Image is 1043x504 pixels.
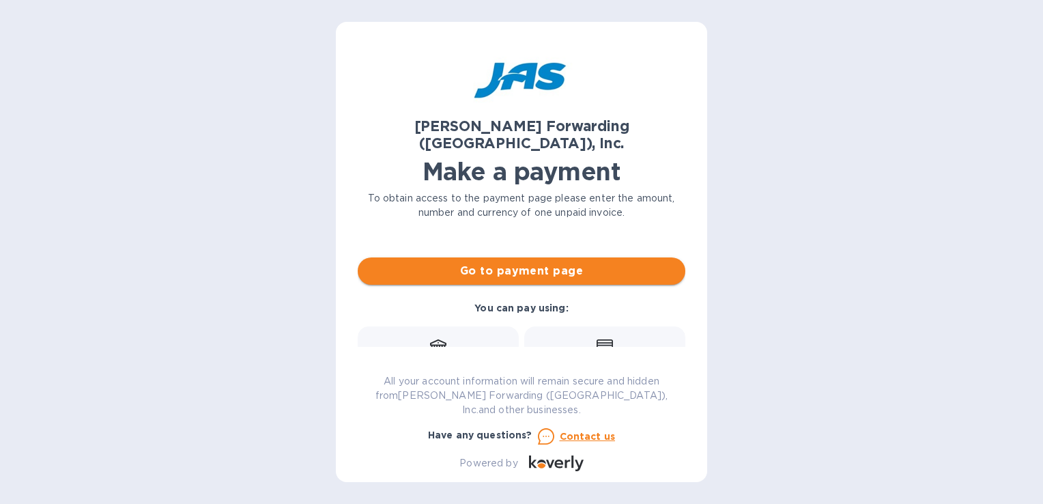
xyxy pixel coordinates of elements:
[369,263,674,279] span: Go to payment page
[560,431,616,442] u: Contact us
[459,456,517,471] p: Powered by
[358,374,685,417] p: All your account information will remain secure and hidden from [PERSON_NAME] Forwarding ([GEOGRA...
[474,303,568,313] b: You can pay using:
[358,157,685,186] h1: Make a payment
[428,430,532,440] b: Have any questions?
[414,117,629,152] b: [PERSON_NAME] Forwarding ([GEOGRAPHIC_DATA]), Inc.
[358,191,685,220] p: To obtain access to the payment page please enter the amount, number and currency of one unpaid i...
[358,257,685,285] button: Go to payment page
